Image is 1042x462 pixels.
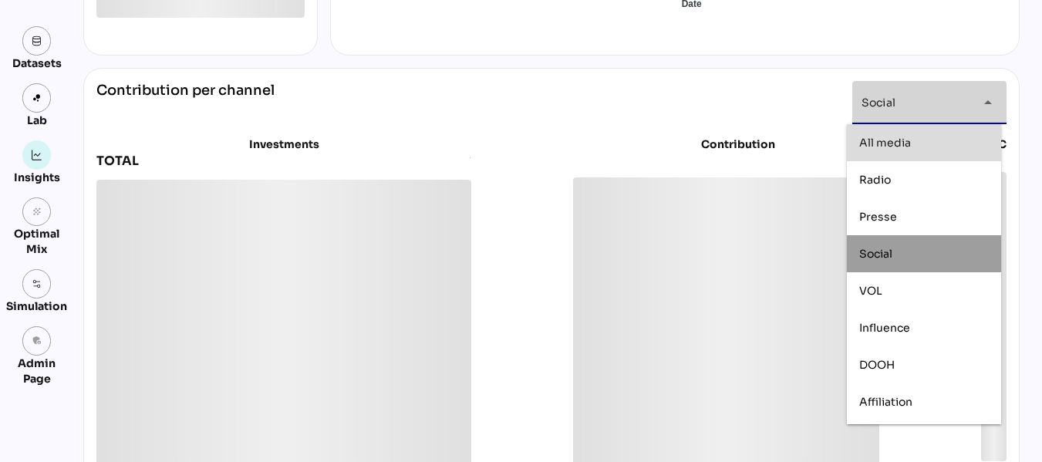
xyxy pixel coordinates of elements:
div: Simulation [6,298,67,314]
span: DOOH [859,358,895,372]
span: All media [859,136,911,150]
span: Presse [859,210,897,224]
i: grain [32,207,42,218]
i: arrow_drop_down [979,93,997,112]
span: Social [862,96,895,110]
img: data.svg [32,35,42,46]
div: Optimal Mix [6,226,67,257]
img: lab.svg [32,93,42,103]
div: TOTAL [96,152,460,170]
span: VOL [859,284,882,298]
div: Datasets [12,56,62,71]
i: admin_panel_settings [32,336,42,346]
div: Investments [96,137,471,152]
div: Admin Page [6,356,67,386]
div: Contribution per channel [96,81,275,124]
img: settings.svg [32,278,42,289]
span: Influence [859,321,910,335]
span: Affiliation [859,395,912,409]
div: Contribution [612,137,863,152]
div: Lab [20,113,54,128]
span: Social [859,247,892,261]
div: Insights [14,170,60,185]
span: Radio [859,173,891,187]
img: graph.svg [32,150,42,160]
